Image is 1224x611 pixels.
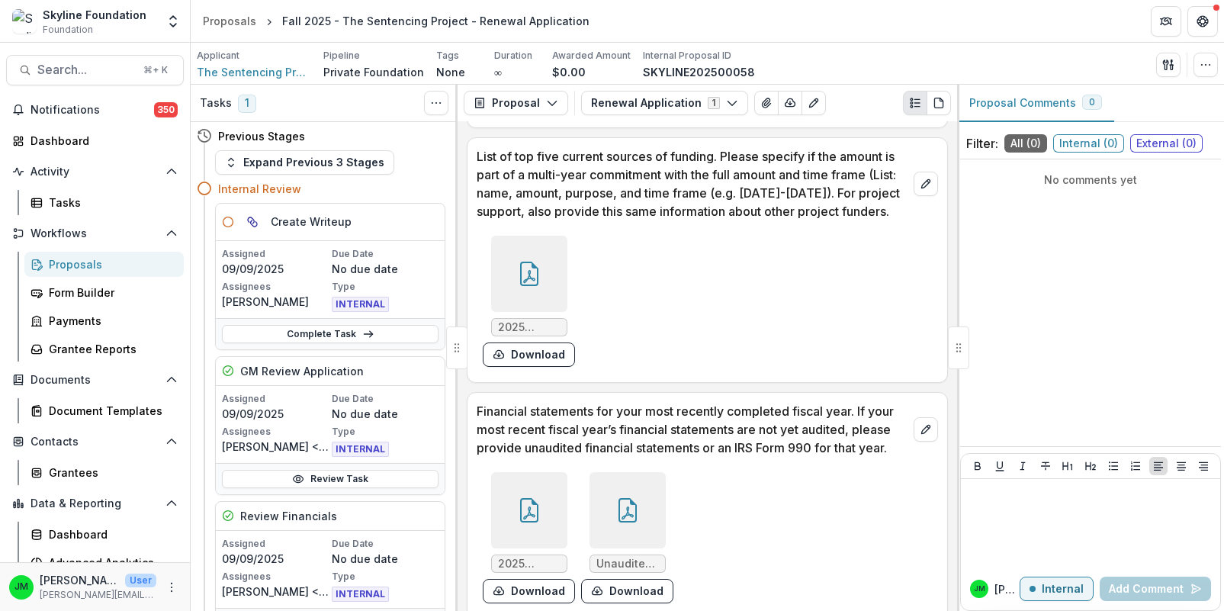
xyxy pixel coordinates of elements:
p: Assigned [222,392,329,406]
div: Advanced Analytics [49,555,172,571]
span: INTERNAL [332,587,389,602]
p: Duration [494,49,532,63]
p: Type [332,280,439,294]
button: Plaintext view [903,91,927,115]
div: Tasks [49,195,172,211]
span: INTERNAL [332,442,389,457]
button: download-form-response [581,579,673,603]
button: Edit as form [802,91,826,115]
a: Dashboard [24,522,184,547]
button: Italicize [1014,457,1032,475]
button: Add Comment [1100,577,1211,601]
p: 09/09/2025 [222,551,329,567]
p: [PERSON_NAME][EMAIL_ADDRESS][DOMAIN_NAME] [40,588,156,602]
span: Internal ( 0 ) [1053,134,1124,153]
span: The Sentencing Project [197,64,311,80]
button: Strike [1036,457,1055,475]
p: 09/09/2025 [222,406,329,422]
div: Fall 2025 - The Sentencing Project - Renewal Application [282,13,590,29]
p: No due date [332,261,439,277]
div: Proposals [203,13,256,29]
p: Filter: [966,134,998,153]
p: Internal [1042,583,1084,596]
button: download-form-response [483,342,575,367]
a: Dashboard [6,128,184,153]
button: Expand Previous 3 Stages [215,150,394,175]
p: [PERSON_NAME] [40,572,119,588]
p: [PERSON_NAME] <[PERSON_NAME][EMAIL_ADDRESS][DOMAIN_NAME]> [222,584,329,600]
p: [PERSON_NAME] [222,294,329,310]
div: Dashboard [31,133,172,149]
a: Proposals [24,252,184,277]
button: Open Documents [6,368,184,392]
button: PDF view [927,91,951,115]
h4: Internal Review [218,181,301,197]
button: Toggle View Cancelled Tasks [424,91,448,115]
div: Skyline Foundation [43,7,146,23]
div: Proposals [49,256,172,272]
span: Activity [31,166,159,178]
p: Assigned [222,537,329,551]
p: Applicant [197,49,239,63]
p: Tags [436,49,459,63]
p: $0.00 [552,64,586,80]
h5: Review Financials [240,508,337,524]
p: SKYLINE202500058 [643,64,755,80]
p: Awarded Amount [552,49,631,63]
p: None [436,64,465,80]
h5: GM Review Application [240,363,364,379]
a: Review Task [222,470,439,488]
button: View dependent tasks [240,210,265,234]
a: Advanced Analytics [24,550,184,575]
p: Due Date [332,247,439,261]
h3: Tasks [200,97,232,110]
p: Internal Proposal ID [643,49,731,63]
p: Assignees [222,425,329,439]
div: Jenny Montoya [974,585,985,593]
button: Open Workflows [6,221,184,246]
div: Jenny Montoya [14,582,28,592]
p: No comments yet [966,172,1215,188]
span: Documents [31,374,159,387]
button: Proposal [464,91,568,115]
a: Proposals [197,10,262,32]
button: Heading 1 [1059,457,1077,475]
span: Notifications [31,104,154,117]
button: Open Activity [6,159,184,184]
p: Due Date [332,392,439,406]
span: Data & Reporting [31,497,159,510]
a: Tasks [24,190,184,215]
span: INTERNAL [332,297,389,312]
button: Open entity switcher [162,6,184,37]
p: Assigned [222,247,329,261]
p: ∞ [494,64,502,80]
p: Assignees [222,280,329,294]
a: Payments [24,308,184,333]
p: Pipeline [323,49,360,63]
div: Form Builder [49,285,172,301]
p: List of top five current sources of funding. Please specify if the amount is part of a multi-year... [477,147,908,220]
p: User [125,574,156,587]
button: View Attached Files [754,91,779,115]
div: Payments [49,313,172,329]
a: Complete Task [222,325,439,343]
p: [PERSON_NAME] <[PERSON_NAME][EMAIL_ADDRESS][DOMAIN_NAME]> [222,439,329,455]
div: Dashboard [49,526,172,542]
span: 0 [1089,97,1095,108]
span: Unaudited Financial Statements as of [DATE].pdf [596,558,659,571]
button: edit [914,172,938,196]
span: Foundation [43,23,93,37]
button: Align Left [1149,457,1168,475]
button: Open Data & Reporting [6,491,184,516]
p: Type [332,570,439,584]
button: Open Contacts [6,429,184,454]
span: Search... [37,63,134,77]
div: Document Templates [49,403,172,419]
button: More [162,578,181,597]
button: download-form-response [483,579,575,603]
span: 2025 Skyline Financial - 2024 and 2025 Budgets.pdf [498,558,561,571]
button: Internal [1020,577,1094,601]
button: Proposal Comments [957,85,1114,122]
h4: Previous Stages [218,128,305,144]
button: Search... [6,55,184,85]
